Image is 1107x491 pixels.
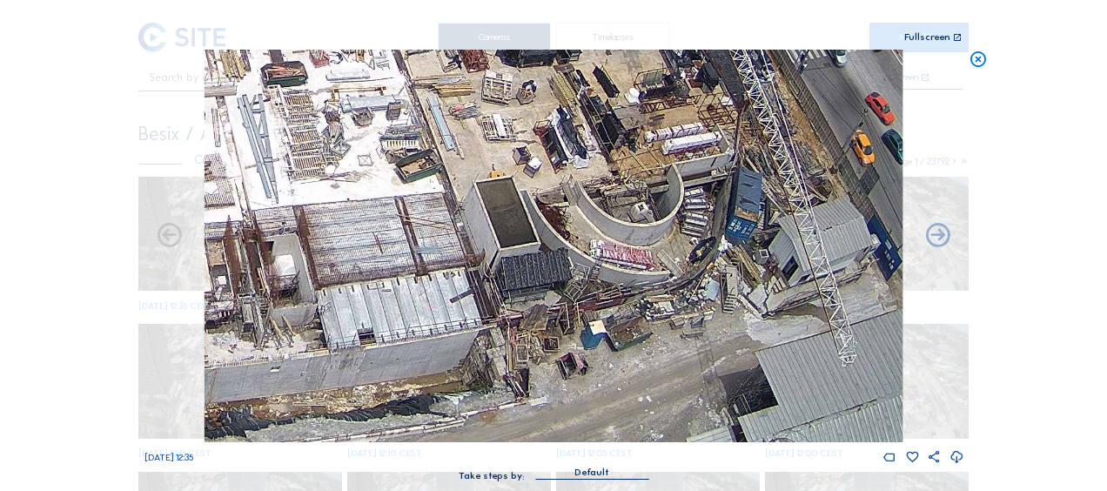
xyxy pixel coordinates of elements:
div: Default [535,465,648,479]
span: [DATE] 12:35 [144,452,193,463]
img: Image [205,50,902,442]
i: Back [923,222,952,251]
div: Default [574,465,609,481]
div: Fullscreen [904,32,950,43]
div: Take steps by: [459,471,525,481]
i: Forward [155,222,184,251]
